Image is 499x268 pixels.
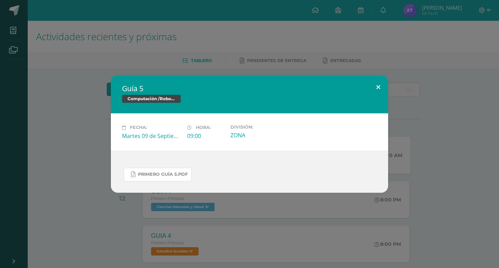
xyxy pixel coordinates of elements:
[230,124,290,130] label: División:
[122,132,182,140] div: Martes 09 de Septiembre
[124,168,192,181] a: Primero Guía 5.pdf
[122,84,377,93] h2: Guía 5
[196,125,211,130] span: Hora:
[122,95,181,103] span: Computación /Robotica
[230,131,290,139] div: ZONA
[187,132,225,140] div: 09:00
[138,172,188,177] span: Primero Guía 5.pdf
[368,75,388,99] button: Close (Esc)
[130,125,147,130] span: Fecha:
